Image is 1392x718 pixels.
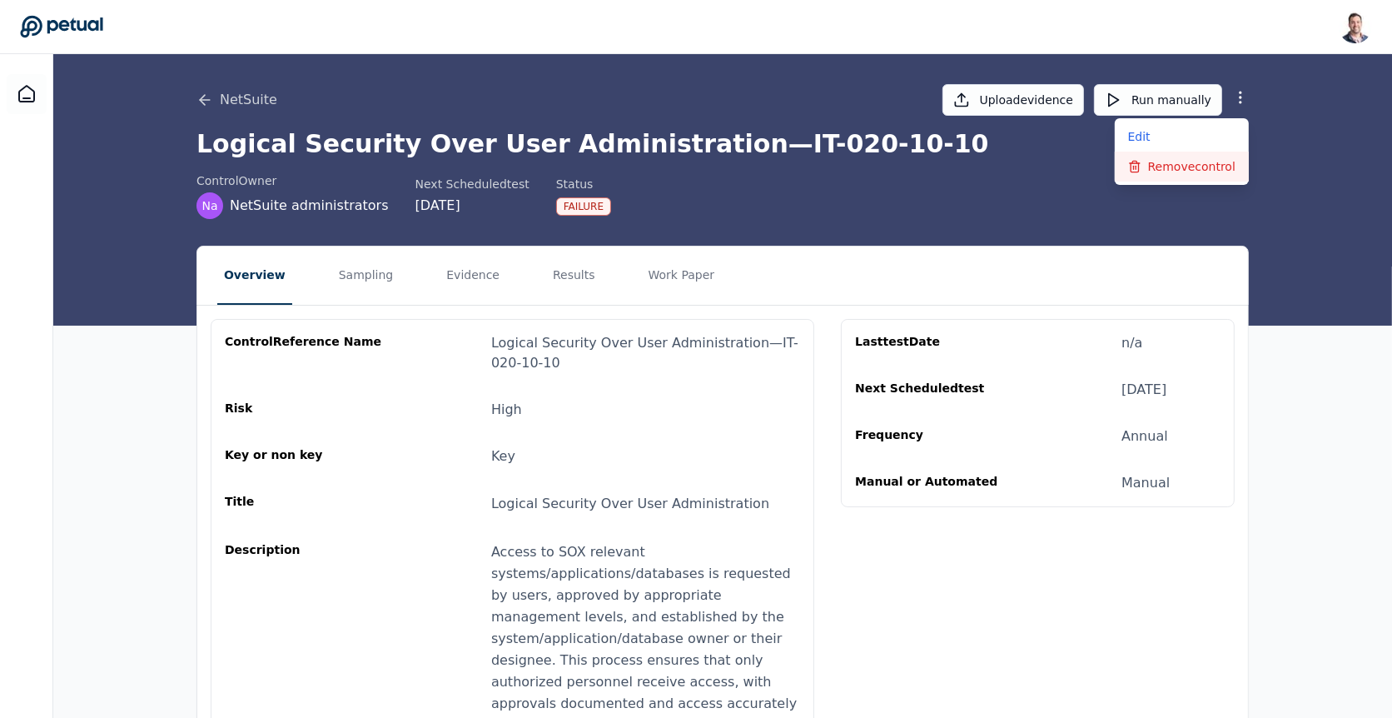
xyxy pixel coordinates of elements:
[642,247,722,305] button: Work Paper
[196,129,1249,159] h1: Logical Security Over User Administration — IT-020-10-10
[225,446,385,466] div: Key or non key
[1094,84,1222,116] button: Run manually
[1121,380,1166,400] div: [DATE]
[196,90,277,110] button: NetSuite
[1121,473,1170,493] div: Manual
[415,176,529,192] div: Next Scheduled test
[225,400,385,420] div: Risk
[1115,122,1249,152] button: Edit
[225,493,385,515] div: Title
[201,197,217,214] span: Na
[556,197,611,216] div: Failure
[197,247,1248,305] nav: Tabs
[1339,10,1372,43] img: Snir Kodesh
[225,333,385,373] div: control Reference Name
[196,172,389,189] div: control Owner
[491,496,769,511] span: Logical Security Over User Administration
[491,400,522,420] div: High
[7,74,47,114] a: Dashboard
[230,196,389,216] span: NetSuite administrators
[556,176,611,192] div: Status
[855,473,1015,493] div: Manual or Automated
[415,196,529,216] div: [DATE]
[855,333,1015,353] div: Last test Date
[491,446,515,466] div: Key
[855,426,1015,446] div: Frequency
[1115,152,1249,182] button: Removecontrol
[1121,426,1168,446] div: Annual
[942,84,1085,116] button: Uploadevidence
[491,333,800,373] div: Logical Security Over User Administration — IT-020-10-10
[217,247,292,305] button: Overview
[855,380,1015,400] div: Next Scheduled test
[440,247,506,305] button: Evidence
[546,247,602,305] button: Results
[332,247,400,305] button: Sampling
[1121,333,1142,353] div: n/a
[20,15,103,38] a: Go to Dashboard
